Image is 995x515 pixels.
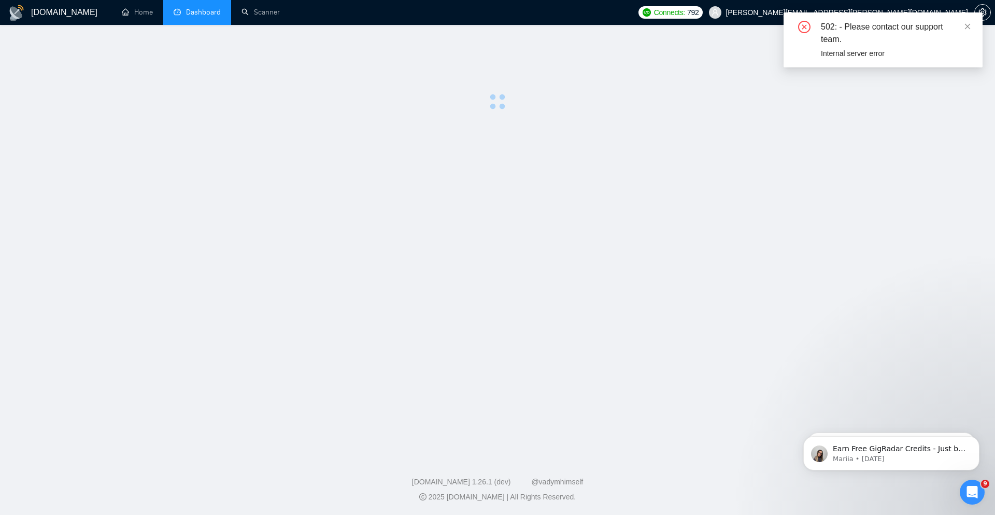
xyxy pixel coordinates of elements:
a: [DOMAIN_NAME] 1.26.1 (dev) [412,478,511,486]
span: close [964,23,971,30]
a: setting [974,8,991,17]
div: Internal server error [821,48,970,59]
span: setting [975,8,990,17]
img: upwork-logo.png [643,8,651,17]
span: copyright [419,493,427,500]
div: 2025 [DOMAIN_NAME] | All Rights Reserved. [8,492,987,503]
span: Earn Free GigRadar Credits - Just by Sharing Your Story! 💬 Want more credits for sending proposal... [45,30,179,286]
a: homeHome [122,8,153,17]
p: Message from Mariia, sent 4w ago [45,40,179,49]
a: @vadymhimself [531,478,583,486]
iframe: Intercom notifications message [788,414,995,487]
span: Connects: [654,7,685,18]
div: 502: - Please contact our support team. [821,21,970,46]
iframe: Intercom live chat [960,480,985,505]
span: Dashboard [186,8,221,17]
button: setting [974,4,991,21]
img: logo [8,5,25,21]
span: user [712,9,719,16]
span: 9 [981,480,989,488]
span: dashboard [174,8,181,16]
span: close-circle [798,21,811,33]
a: searchScanner [241,8,280,17]
span: 792 [687,7,699,18]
